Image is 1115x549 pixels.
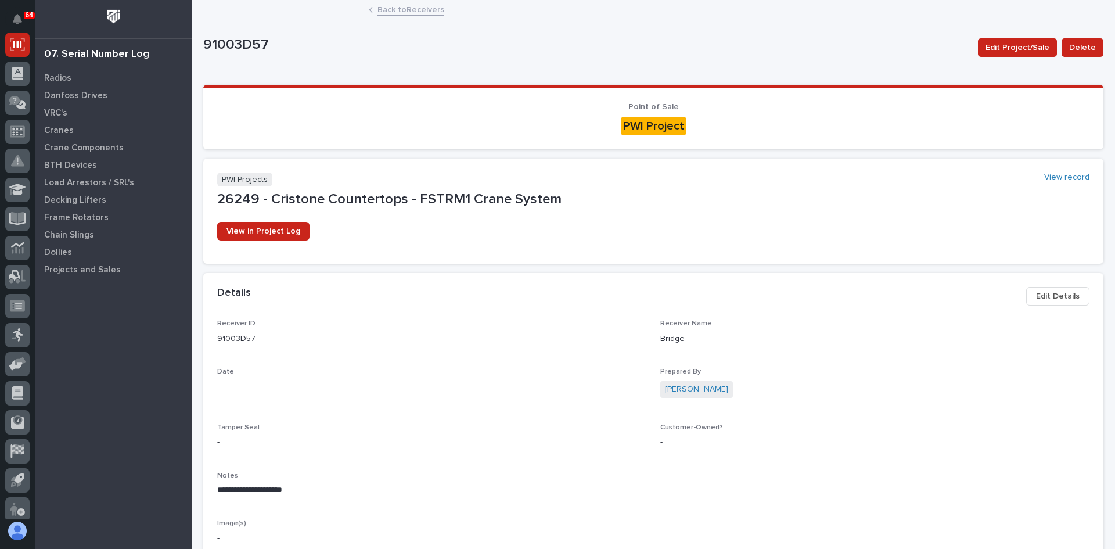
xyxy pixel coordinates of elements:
div: PWI Project [621,117,686,135]
span: Image(s) [217,520,246,527]
p: VRC's [44,108,67,119]
p: Load Arrestors / SRL's [44,178,134,188]
p: 64 [26,11,33,19]
h2: Details [217,287,251,300]
a: View in Project Log [217,222,310,241]
a: Crane Components [35,139,192,156]
p: Danfoss Drives [44,91,107,101]
p: Crane Components [44,143,124,153]
p: Frame Rotators [44,213,109,223]
p: 91003D57 [217,333,646,345]
span: Receiver Name [660,320,712,327]
p: - [660,436,1089,448]
div: 07. Serial Number Log [44,48,149,61]
button: Edit Project/Sale [978,38,1057,57]
span: Notes [217,472,238,479]
p: Projects and Sales [44,265,121,275]
span: Edit Project/Sale [985,41,1049,55]
p: Cranes [44,125,74,136]
p: Decking Lifters [44,195,106,206]
a: VRC's [35,104,192,121]
p: 91003D57 [203,37,969,53]
p: - [217,436,646,448]
span: Prepared By [660,368,701,375]
button: users-avatar [5,519,30,543]
button: Delete [1062,38,1103,57]
span: Delete [1069,41,1096,55]
p: Radios [44,73,71,84]
span: View in Project Log [226,227,300,235]
span: Point of Sale [628,103,679,111]
span: Receiver ID [217,320,256,327]
p: Dollies [44,247,72,258]
a: Back toReceivers [377,2,444,16]
p: 26249 - Cristone Countertops - FSTRM1 Crane System [217,191,1089,208]
span: Customer-Owned? [660,424,723,431]
button: Edit Details [1026,287,1089,306]
p: Chain Slings [44,230,94,241]
a: Chain Slings [35,226,192,243]
a: Dollies [35,243,192,261]
a: Load Arrestors / SRL's [35,174,192,191]
a: [PERSON_NAME] [665,383,728,396]
a: Radios [35,69,192,87]
a: Decking Lifters [35,191,192,209]
p: - [217,381,646,393]
button: Notifications [5,7,30,31]
a: Danfoss Drives [35,87,192,104]
p: BTH Devices [44,160,97,171]
a: View record [1044,173,1089,182]
p: PWI Projects [217,173,272,187]
a: BTH Devices [35,156,192,174]
img: Workspace Logo [103,6,124,27]
a: Projects and Sales [35,261,192,278]
p: - [217,532,1089,544]
div: Notifications64 [15,14,30,33]
p: Bridge [660,333,1089,345]
a: Cranes [35,121,192,139]
span: Tamper Seal [217,424,260,431]
span: Date [217,368,234,375]
a: Frame Rotators [35,209,192,226]
span: Edit Details [1036,289,1080,303]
